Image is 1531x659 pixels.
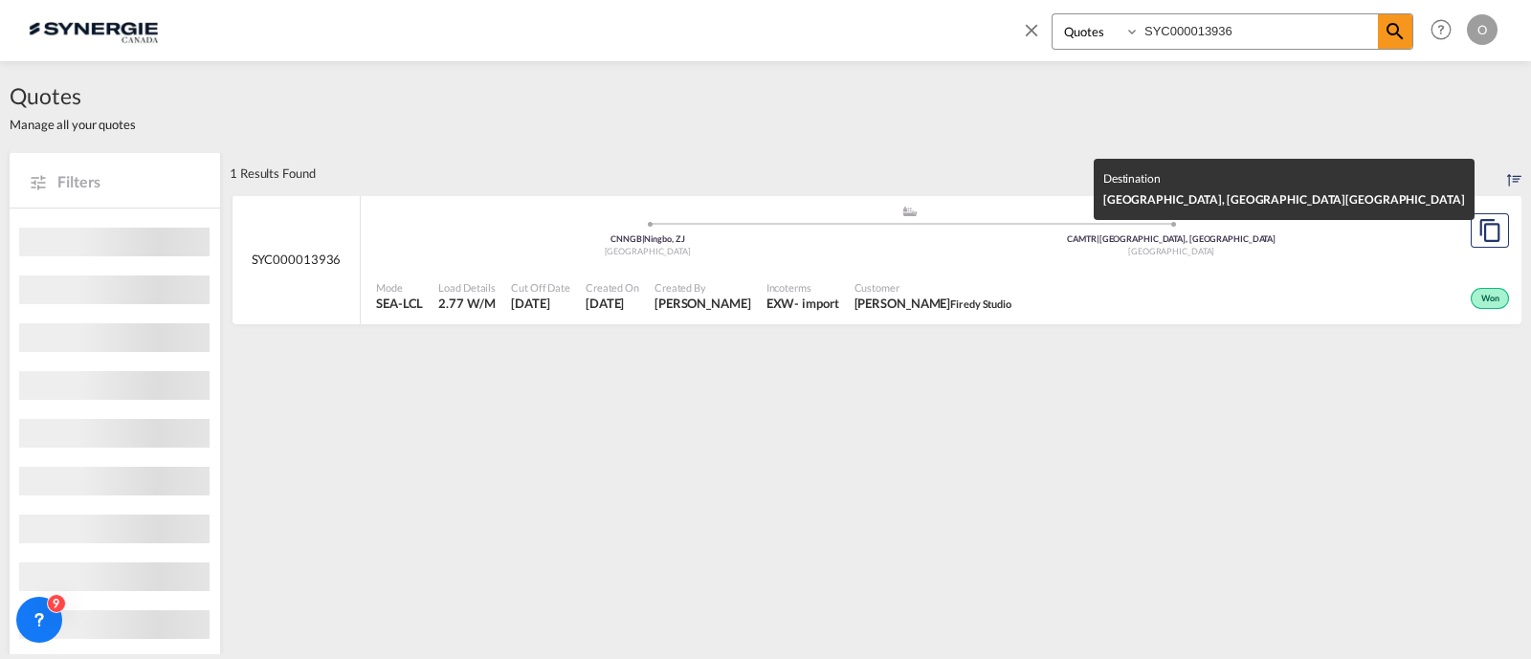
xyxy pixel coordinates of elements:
[252,251,342,268] span: SYC000013936
[1478,219,1501,242] md-icon: assets/icons/custom/copyQuote.svg
[642,233,645,244] span: |
[610,233,684,244] span: CNNGB Ningbo, ZJ
[1021,13,1052,59] span: icon-close
[655,295,751,312] span: Adriana Groposila
[230,152,316,194] div: 1 Results Found
[1021,19,1042,40] md-icon: icon-close
[1471,213,1509,248] button: Copy Quote
[438,296,495,311] span: 2.77 W/M
[1481,293,1504,306] span: Won
[1140,14,1378,48] input: Enter Quotation Number
[950,297,1011,310] span: Firedy Studio
[1128,246,1214,256] span: [GEOGRAPHIC_DATA]
[586,295,639,312] span: 8 Aug 2025
[1467,14,1498,45] div: O
[794,295,838,312] div: - import
[10,80,136,111] span: Quotes
[1425,13,1457,46] span: Help
[376,280,423,295] span: Mode
[376,295,423,312] span: SEA-LCL
[57,171,201,192] span: Filters
[1425,13,1467,48] div: Help
[605,246,691,256] span: [GEOGRAPHIC_DATA]
[511,280,570,295] span: Cut Off Date
[854,280,1011,295] span: Customer
[1384,20,1407,43] md-icon: icon-magnify
[10,116,136,133] span: Manage all your quotes
[1103,168,1465,189] div: Destination
[29,9,158,52] img: 1f56c880d42311ef80fc7dca854c8e59.png
[1097,233,1099,244] span: |
[1103,189,1465,210] div: [GEOGRAPHIC_DATA], [GEOGRAPHIC_DATA]
[511,295,570,312] span: 8 Aug 2025
[1507,152,1521,194] div: Sort by: Created On
[1345,192,1464,207] span: [GEOGRAPHIC_DATA]
[766,295,795,312] div: EXW
[655,280,751,295] span: Created By
[766,280,839,295] span: Incoterms
[438,280,496,295] span: Load Details
[899,207,921,216] md-icon: assets/icons/custom/ship-fill.svg
[1471,288,1509,309] div: Won
[1067,233,1276,244] span: CAMTR [GEOGRAPHIC_DATA], [GEOGRAPHIC_DATA]
[854,295,1011,312] span: Marie Claude Firedy Studio
[1378,14,1412,49] span: icon-magnify
[766,295,839,312] div: EXW import
[586,280,639,295] span: Created On
[233,195,1521,325] div: SYC000013936 assets/icons/custom/ship-fill.svgassets/icons/custom/roll-o-plane.svgOriginNingbo, Z...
